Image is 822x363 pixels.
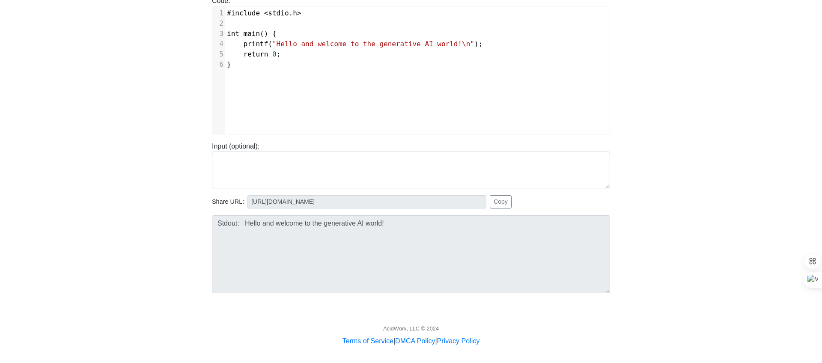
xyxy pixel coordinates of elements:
[227,9,301,17] span: .
[244,40,268,48] span: printf
[268,9,289,17] span: stdio
[244,30,260,38] span: main
[212,8,225,18] div: 1
[297,9,301,17] span: >
[212,29,225,39] div: 3
[247,195,486,208] input: No share available yet
[437,337,480,345] a: Privacy Policy
[212,60,225,70] div: 6
[227,60,231,68] span: }
[383,324,439,333] div: AcidWorx, LLC © 2024
[293,9,297,17] span: h
[212,39,225,49] div: 4
[227,9,260,17] span: #include
[272,50,277,58] span: 0
[490,195,512,208] button: Copy
[342,336,479,346] div: | |
[395,337,435,345] a: DMCA Policy
[205,141,616,188] div: Input (optional):
[212,18,225,29] div: 2
[342,337,393,345] a: Terms of Service
[212,197,244,207] span: Share URL:
[212,49,225,60] div: 5
[272,40,474,48] span: "Hello and welcome to the generative AI world!\n"
[227,30,277,38] span: () {
[244,50,268,58] span: return
[264,9,268,17] span: <
[227,30,239,38] span: int
[227,50,280,58] span: ;
[227,40,482,48] span: ( );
